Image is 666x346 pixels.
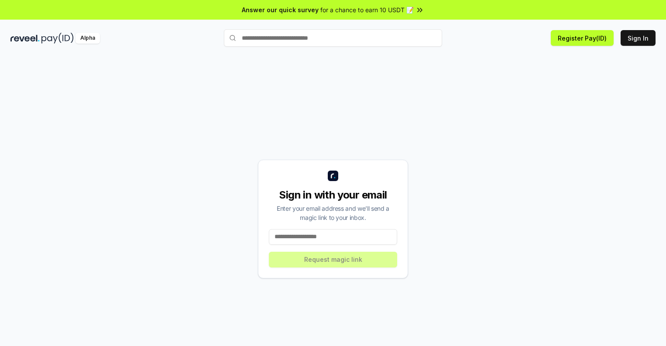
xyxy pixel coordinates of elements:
div: Alpha [76,33,100,44]
span: for a chance to earn 10 USDT 📝 [320,5,414,14]
img: pay_id [41,33,74,44]
img: reveel_dark [10,33,40,44]
button: Register Pay(ID) [551,30,614,46]
span: Answer our quick survey [242,5,319,14]
img: logo_small [328,171,338,181]
button: Sign In [621,30,656,46]
div: Enter your email address and we’ll send a magic link to your inbox. [269,204,397,222]
div: Sign in with your email [269,188,397,202]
